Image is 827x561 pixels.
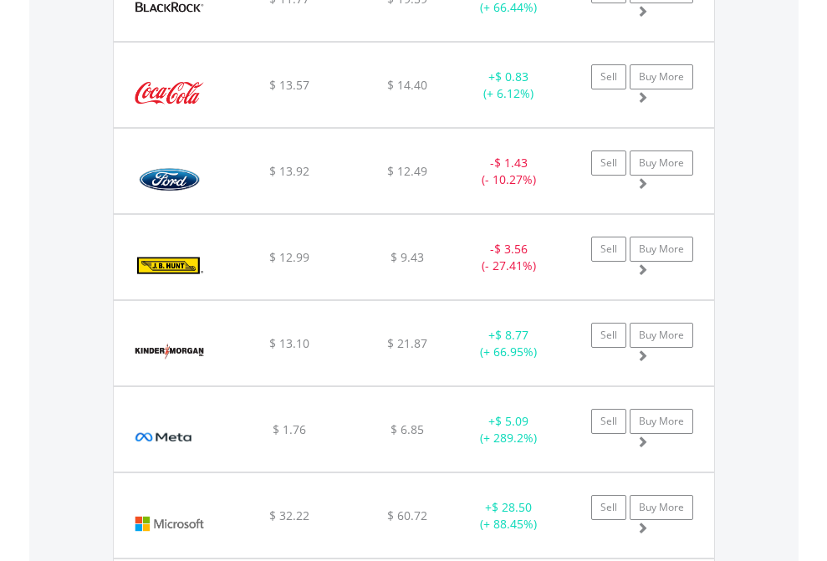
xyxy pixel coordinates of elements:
[387,507,427,523] span: $ 60.72
[391,249,424,265] span: $ 9.43
[269,507,309,523] span: $ 32.22
[494,155,528,171] span: $ 1.43
[630,64,693,89] a: Buy More
[591,150,626,176] a: Sell
[387,335,427,351] span: $ 21.87
[591,495,626,520] a: Sell
[591,323,626,348] a: Sell
[387,77,427,93] span: $ 14.40
[495,327,528,343] span: $ 8.77
[122,408,207,467] img: EQU.US.META.png
[269,335,309,351] span: $ 13.10
[457,327,561,360] div: + (+ 66.95%)
[122,494,217,553] img: EQU.US.MSFT.png
[457,499,561,533] div: + (+ 88.45%)
[495,69,528,84] span: $ 0.83
[269,163,309,179] span: $ 13.92
[122,150,217,209] img: EQU.US.F.png
[630,237,693,262] a: Buy More
[630,150,693,176] a: Buy More
[591,409,626,434] a: Sell
[457,413,561,446] div: + (+ 289.2%)
[457,241,561,274] div: - (- 27.41%)
[391,421,424,437] span: $ 6.85
[630,323,693,348] a: Buy More
[630,495,693,520] a: Buy More
[273,421,306,437] span: $ 1.76
[630,409,693,434] a: Buy More
[387,163,427,179] span: $ 12.49
[122,322,217,381] img: EQU.US.KMI.png
[591,64,626,89] a: Sell
[495,413,528,429] span: $ 5.09
[269,77,309,93] span: $ 13.57
[457,155,561,188] div: - (- 10.27%)
[457,69,561,102] div: + (+ 6.12%)
[122,236,217,295] img: EQU.US.JBHT.png
[494,241,528,257] span: $ 3.56
[122,64,217,123] img: EQU.US.KO.png
[591,237,626,262] a: Sell
[269,249,309,265] span: $ 12.99
[492,499,532,515] span: $ 28.50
